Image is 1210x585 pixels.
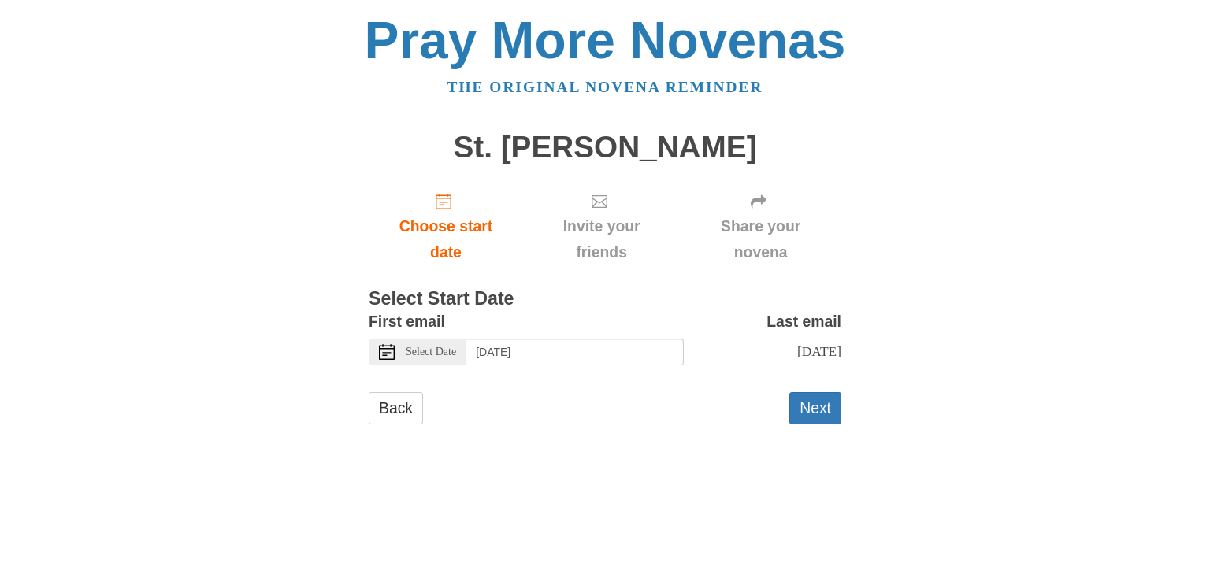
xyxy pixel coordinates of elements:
[447,79,763,95] a: The original novena reminder
[766,309,841,335] label: Last email
[369,131,841,165] h1: St. [PERSON_NAME]
[369,309,445,335] label: First email
[365,11,846,69] a: Pray More Novenas
[369,392,423,424] a: Back
[369,289,841,309] h3: Select Start Date
[789,392,841,424] button: Next
[523,180,680,273] div: Click "Next" to confirm your start date first.
[696,213,826,265] span: Share your novena
[369,180,523,273] a: Choose start date
[384,213,507,265] span: Choose start date
[680,180,841,273] div: Click "Next" to confirm your start date first.
[539,213,664,265] span: Invite your friends
[797,343,841,359] span: [DATE]
[406,346,456,357] span: Select Date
